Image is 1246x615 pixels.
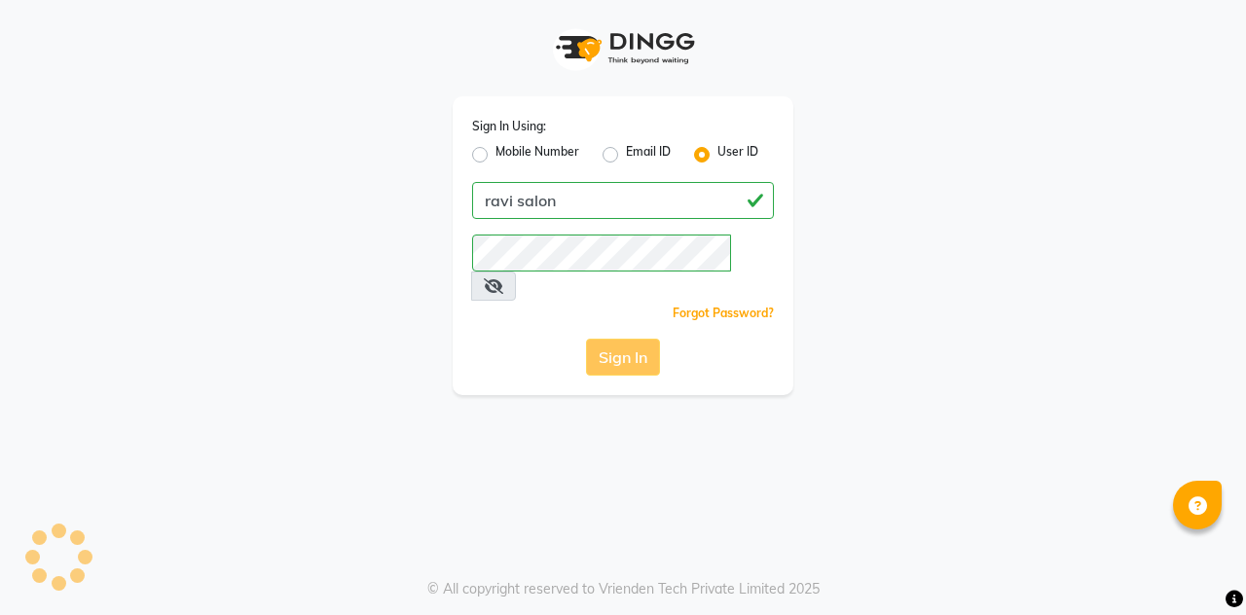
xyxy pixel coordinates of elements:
label: Sign In Using: [472,118,546,135]
input: Username [472,182,774,219]
label: Email ID [626,143,671,166]
img: logo1.svg [545,19,701,77]
a: Forgot Password? [673,306,774,320]
label: Mobile Number [495,143,579,166]
input: Username [472,235,731,271]
label: User ID [717,143,758,166]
